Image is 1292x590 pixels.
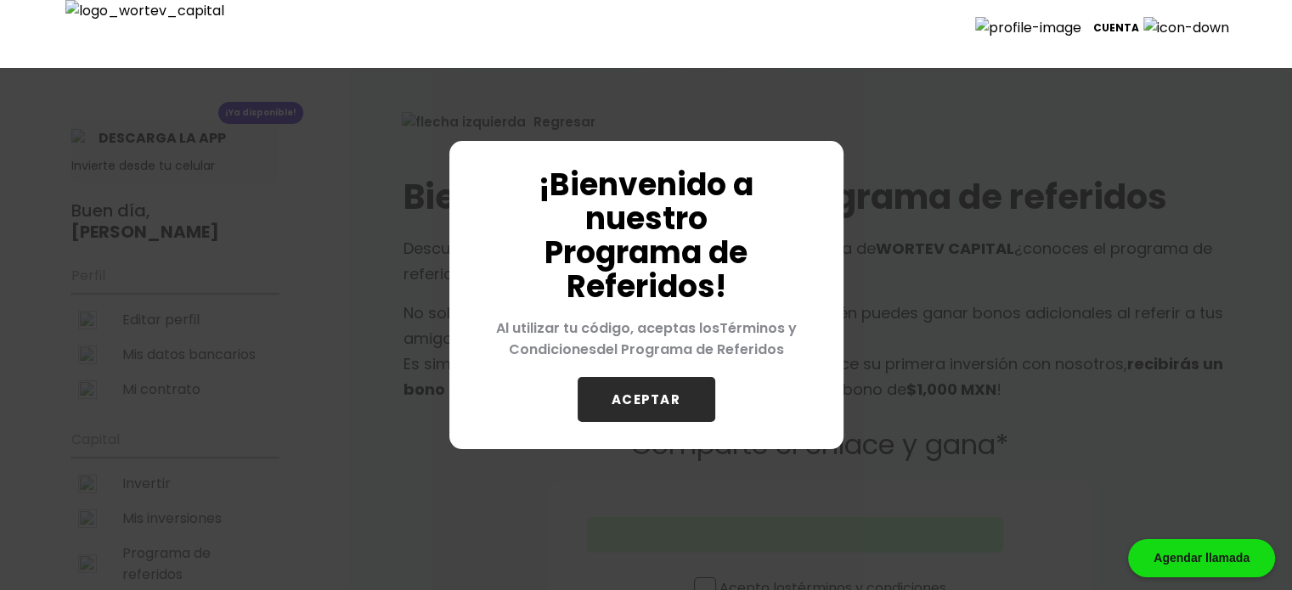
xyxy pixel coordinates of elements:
img: profile-image [975,17,1093,38]
p: Cuenta [1093,15,1139,41]
p: Al utilizar tu código, aceptas los del Programa de Referidos [477,304,816,377]
div: Agendar llamada [1128,539,1275,577]
img: icon-down [1139,17,1241,38]
button: ACEPTAR [578,377,715,422]
p: ¡Bienvenido a nuestro Programa de Referidos! [477,168,816,304]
